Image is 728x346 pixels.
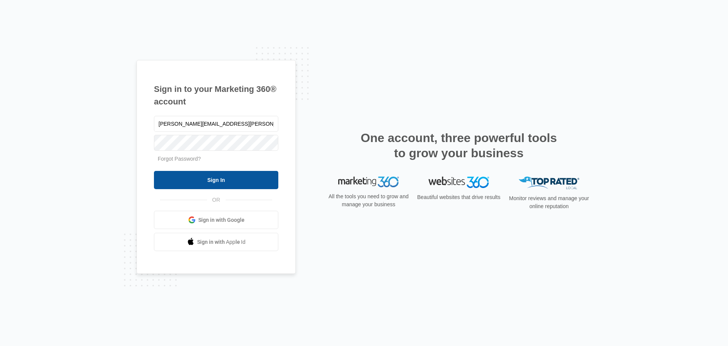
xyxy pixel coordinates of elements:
a: Sign in with Apple Id [154,233,278,251]
p: All the tools you need to grow and manage your business [326,193,411,209]
span: OR [207,196,226,204]
img: Top Rated Local [519,177,579,189]
p: Beautiful websites that drive results [416,193,501,201]
a: Forgot Password? [158,156,201,162]
input: Sign In [154,171,278,189]
img: Websites 360 [428,177,489,188]
h1: Sign in to your Marketing 360® account [154,83,278,108]
h2: One account, three powerful tools to grow your business [358,130,559,161]
span: Sign in with Apple Id [197,238,246,246]
input: Email [154,116,278,132]
img: Marketing 360 [338,177,399,187]
a: Sign in with Google [154,211,278,229]
p: Monitor reviews and manage your online reputation [507,194,591,210]
span: Sign in with Google [198,216,245,224]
